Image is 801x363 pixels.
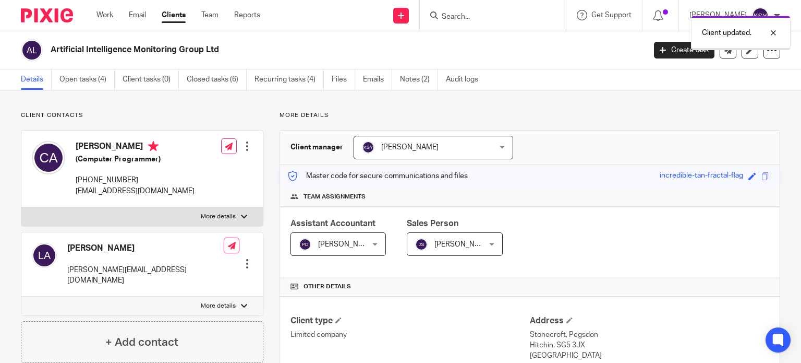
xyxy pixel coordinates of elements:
[21,8,73,22] img: Pixie
[187,69,247,90] a: Closed tasks (6)
[446,69,486,90] a: Audit logs
[201,213,236,221] p: More details
[702,28,751,38] p: Client updated.
[123,69,179,90] a: Client tasks (0)
[76,175,195,185] p: [PHONE_NUMBER]
[530,350,769,361] p: [GEOGRAPHIC_DATA]
[530,330,769,340] p: Stonecroft, Pegsdon
[148,141,159,151] i: Primary
[254,69,324,90] a: Recurring tasks (4)
[21,69,52,90] a: Details
[59,69,115,90] a: Open tasks (4)
[201,10,219,20] a: Team
[21,111,263,120] p: Client contacts
[21,39,43,61] img: svg%3E
[129,10,146,20] a: Email
[67,243,224,254] h4: [PERSON_NAME]
[201,302,236,310] p: More details
[76,154,195,165] h5: (Computer Programmer)
[76,141,195,154] h4: [PERSON_NAME]
[318,241,375,248] span: [PERSON_NAME]
[400,69,438,90] a: Notes (2)
[304,283,351,291] span: Other details
[381,144,439,151] span: [PERSON_NAME]
[280,111,780,120] p: More details
[162,10,186,20] a: Clients
[362,141,374,154] img: svg%3E
[290,315,530,326] h4: Client type
[67,265,224,286] p: [PERSON_NAME][EMAIL_ADDRESS][DOMAIN_NAME]
[660,170,743,182] div: incredible-tan-fractal-flag
[530,315,769,326] h4: Address
[32,243,57,268] img: svg%3E
[299,238,311,251] img: svg%3E
[32,141,65,174] img: svg%3E
[105,334,178,350] h4: + Add contact
[290,219,375,228] span: Assistant Accountant
[654,42,714,58] a: Create task
[530,340,769,350] p: Hitchin, SG5 3JX
[407,219,458,228] span: Sales Person
[752,7,769,24] img: svg%3E
[304,193,366,201] span: Team assignments
[434,241,492,248] span: [PERSON_NAME]
[288,171,468,181] p: Master code for secure communications and files
[363,69,392,90] a: Emails
[290,142,343,153] h3: Client manager
[332,69,355,90] a: Files
[415,238,428,251] img: svg%3E
[96,10,113,20] a: Work
[51,44,521,55] h2: Artificial Intelligence Monitoring Group Ltd
[290,330,530,340] p: Limited company
[76,186,195,196] p: [EMAIL_ADDRESS][DOMAIN_NAME]
[234,10,260,20] a: Reports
